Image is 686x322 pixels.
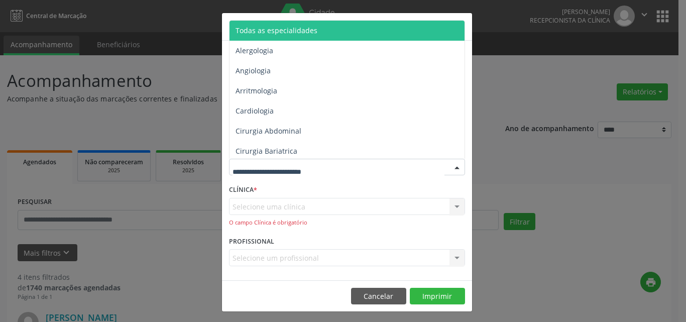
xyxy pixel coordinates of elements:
span: Cirurgia Abdominal [236,126,301,136]
button: Cancelar [351,288,406,305]
label: PROFISSIONAL [229,234,274,249]
span: Angiologia [236,66,271,75]
button: Close [452,13,472,38]
button: Imprimir [410,288,465,305]
label: CLÍNICA [229,182,257,198]
h5: Relatório de agendamentos [229,20,344,33]
span: Cirurgia Bariatrica [236,146,297,156]
span: Cardiologia [236,106,274,116]
div: O campo Clínica é obrigatório [229,219,465,227]
span: Alergologia [236,46,273,55]
span: Todas as especialidades [236,26,317,35]
span: Arritmologia [236,86,277,95]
